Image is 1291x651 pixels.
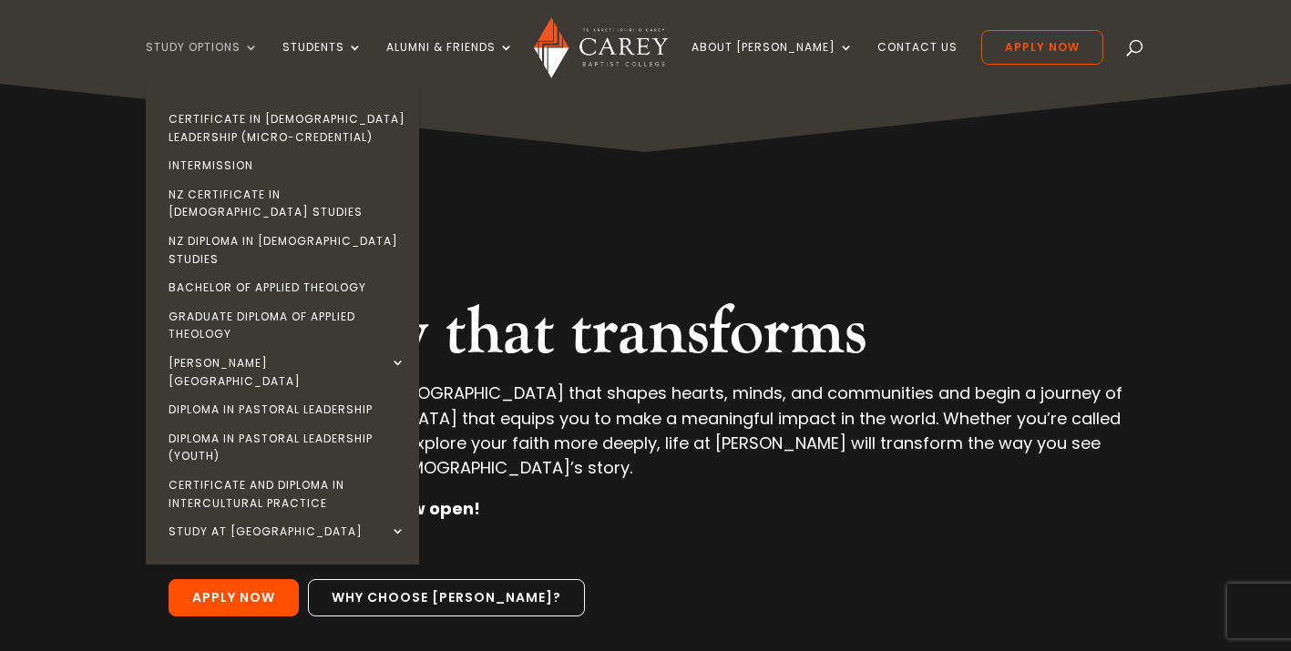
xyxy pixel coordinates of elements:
a: NZ Diploma in [DEMOGRAPHIC_DATA] Studies [150,227,424,273]
a: Students [282,41,363,84]
a: Study at [GEOGRAPHIC_DATA] [150,517,424,546]
p: We invite you to discover [DEMOGRAPHIC_DATA] that shapes hearts, minds, and communities and begin... [169,381,1122,496]
a: Diploma in Pastoral Leadership [150,395,424,424]
h2: Theology that transforms [169,293,1122,381]
a: [PERSON_NAME][GEOGRAPHIC_DATA] [150,349,424,395]
a: Certificate and Diploma in Intercultural Practice [150,471,424,517]
a: Apply Now [981,30,1103,65]
a: Intermission [150,151,424,180]
a: Graduate Diploma of Applied Theology [150,302,424,349]
a: Study Options [146,41,259,84]
a: Why choose [PERSON_NAME]? [308,579,585,617]
a: Apply Now [169,579,299,617]
img: Carey Baptist College [534,17,668,78]
a: About [PERSON_NAME] [692,41,854,84]
a: Diploma in Pastoral Leadership (Youth) [150,424,424,471]
a: Alumni & Friends [386,41,514,84]
a: Certificate in [DEMOGRAPHIC_DATA] Leadership (Micro-credential) [150,105,424,151]
a: Bachelor of Applied Theology [150,273,424,302]
a: NZ Certificate in [DEMOGRAPHIC_DATA] Studies [150,180,424,227]
a: Contact Us [877,41,958,84]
